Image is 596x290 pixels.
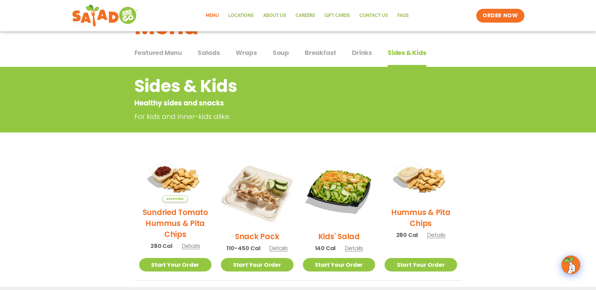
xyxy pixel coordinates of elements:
a: About Us [259,8,291,23]
span: Seasonal [162,196,188,202]
span: Wraps [236,48,257,57]
h2: Sides & Kids [134,73,411,99]
a: Start Your Order [221,258,293,271]
span: Breakfast [305,48,336,57]
img: new-SAG-logo-768×292 [72,3,138,28]
span: Soup [273,48,289,57]
img: wpChatIcon [562,256,580,274]
a: Menu [201,8,224,23]
a: GIFT CARDS [320,8,355,23]
a: Start Your Order [139,258,212,271]
a: Locations [224,8,259,23]
span: Details [269,244,288,252]
a: Contact Us [355,8,393,23]
img: Product photo for Sundried Tomato Hummus & Pita Chips [139,154,212,202]
p: For kids and inner-kids alike. [134,111,414,122]
img: Product photo for Kids’ Salad [303,154,375,226]
span: 280 Cal [150,242,172,250]
h2: Sundried Tomato Hummus & Pita Chips [139,207,212,240]
span: ORDER NOW [483,12,518,19]
nav: Menu [201,8,413,23]
img: Product photo for Snack Pack [221,154,293,226]
a: Start Your Order [385,258,457,271]
a: ORDER NOW [476,9,524,23]
span: Details [427,231,446,239]
span: 280 Cal [396,231,418,239]
span: Salads [198,48,220,57]
a: Careers [291,8,320,23]
span: 140 Cal [315,244,336,252]
span: Drinks [352,48,372,57]
h2: Snack Pack [235,231,279,242]
span: 110-450 Cal [226,244,260,252]
img: Product photo for Hummus & Pita Chips [385,154,457,202]
a: Start Your Order [303,258,375,271]
a: FAQs [393,8,413,23]
div: Tabbed content [134,46,462,67]
h2: Kids' Salad [318,231,360,242]
h2: Hummus & Pita Chips [385,207,457,229]
span: Details [182,242,200,250]
span: Details [345,244,363,252]
span: Sides & Kids [388,48,426,57]
span: Featured Menu [134,48,182,57]
p: Healthy sides and snacks [134,98,411,108]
